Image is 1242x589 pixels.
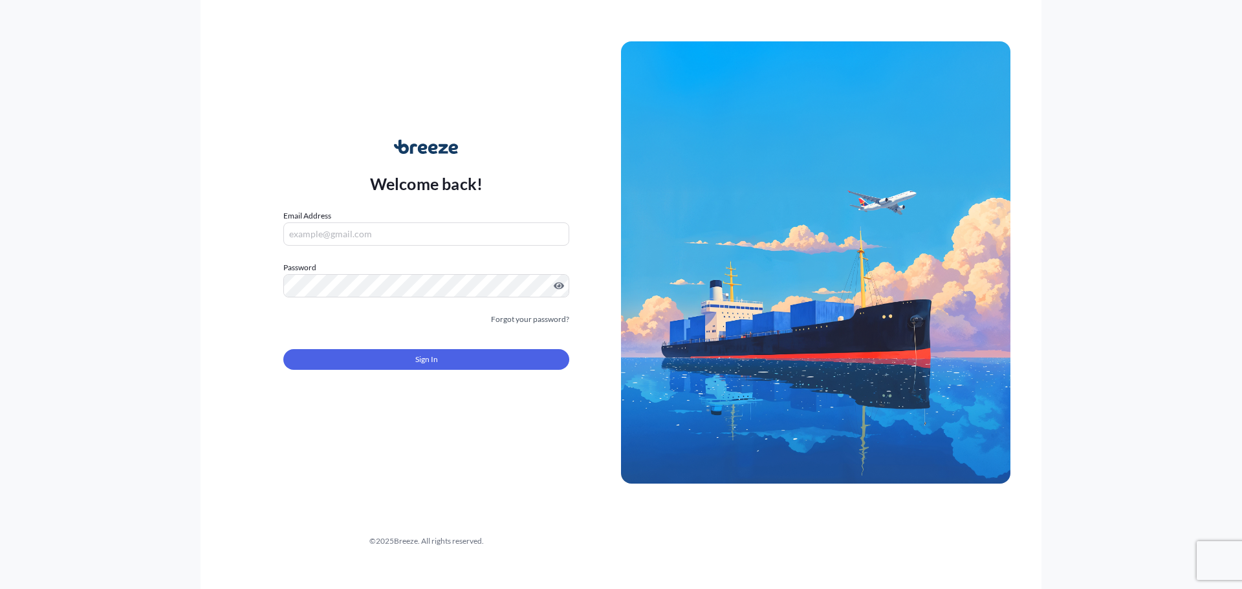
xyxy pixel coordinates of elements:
button: Show password [554,281,564,291]
label: Password [283,261,569,274]
span: Sign In [415,353,438,366]
button: Sign In [283,349,569,370]
a: Forgot your password? [491,313,569,326]
label: Email Address [283,209,331,222]
p: Welcome back! [370,173,483,194]
img: Ship illustration [621,41,1010,484]
input: example@gmail.com [283,222,569,246]
div: © 2025 Breeze. All rights reserved. [232,535,621,548]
